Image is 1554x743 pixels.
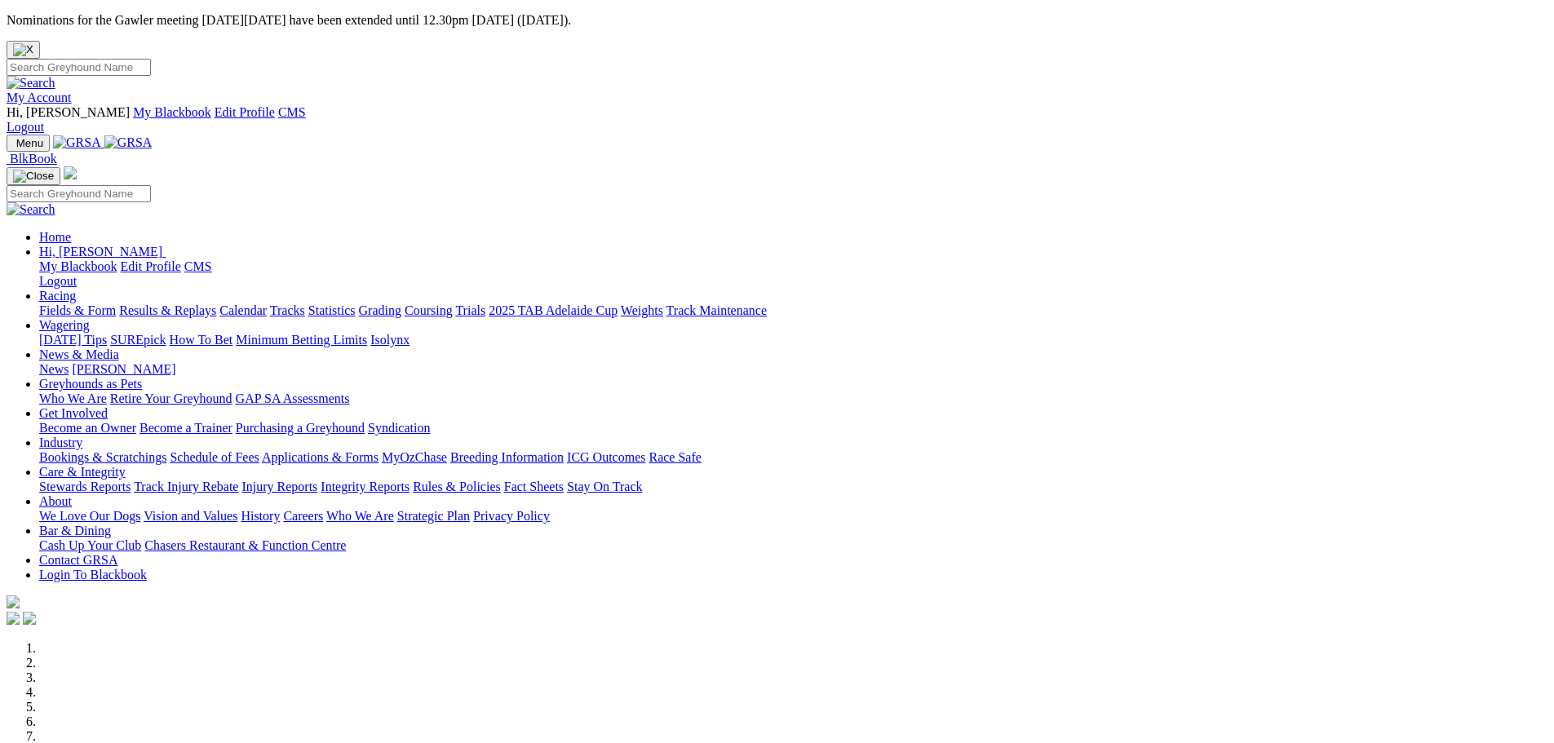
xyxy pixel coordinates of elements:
[134,480,238,493] a: Track Injury Rebate
[413,480,501,493] a: Rules & Policies
[133,105,211,119] a: My Blackbook
[119,303,216,317] a: Results & Replays
[39,274,77,288] a: Logout
[39,509,1547,524] div: About
[39,289,76,303] a: Racing
[170,333,233,347] a: How To Bet
[13,170,54,183] img: Close
[39,480,131,493] a: Stewards Reports
[7,120,44,134] a: Logout
[7,185,151,202] input: Search
[39,333,1547,347] div: Wagering
[39,538,1547,553] div: Bar & Dining
[39,553,117,567] a: Contact GRSA
[236,421,365,435] a: Purchasing a Greyhound
[455,303,485,317] a: Trials
[504,480,564,493] a: Fact Sheets
[39,524,111,537] a: Bar & Dining
[7,41,40,59] button: Close
[144,509,237,523] a: Vision and Values
[23,612,36,625] img: twitter.svg
[39,333,107,347] a: [DATE] Tips
[13,43,33,56] img: X
[7,612,20,625] img: facebook.svg
[7,76,55,91] img: Search
[567,450,645,464] a: ICG Outcomes
[72,362,175,376] a: [PERSON_NAME]
[110,391,232,405] a: Retire Your Greyhound
[39,362,69,376] a: News
[39,347,119,361] a: News & Media
[489,303,618,317] a: 2025 TAB Adelaide Cup
[39,318,90,332] a: Wagering
[53,135,101,150] img: GRSA
[241,509,280,523] a: History
[326,509,394,523] a: Who We Are
[370,333,410,347] a: Isolynx
[567,480,642,493] a: Stay On Track
[39,303,1547,318] div: Racing
[39,303,116,317] a: Fields & Form
[39,391,1547,406] div: Greyhounds as Pets
[7,59,151,76] input: Search
[139,421,232,435] a: Become a Trainer
[321,480,410,493] a: Integrity Reports
[649,450,701,464] a: Race Safe
[7,167,60,185] button: Toggle navigation
[39,259,117,273] a: My Blackbook
[405,303,453,317] a: Coursing
[39,568,147,582] a: Login To Blackbook
[7,595,20,608] img: logo-grsa-white.png
[110,333,166,347] a: SUREpick
[382,450,447,464] a: MyOzChase
[397,509,470,523] a: Strategic Plan
[39,245,166,259] a: Hi, [PERSON_NAME]
[7,202,55,217] img: Search
[104,135,153,150] img: GRSA
[144,538,346,552] a: Chasers Restaurant & Function Centre
[241,480,317,493] a: Injury Reports
[39,391,107,405] a: Who We Are
[16,137,43,149] span: Menu
[450,450,564,464] a: Breeding Information
[39,406,108,420] a: Get Involved
[270,303,305,317] a: Tracks
[39,538,141,552] a: Cash Up Your Club
[39,259,1547,289] div: Hi, [PERSON_NAME]
[39,494,72,508] a: About
[7,91,72,104] a: My Account
[215,105,275,119] a: Edit Profile
[64,166,77,179] img: logo-grsa-white.png
[283,509,323,523] a: Careers
[10,152,57,166] span: BlkBook
[7,105,1547,135] div: My Account
[39,362,1547,377] div: News & Media
[666,303,767,317] a: Track Maintenance
[121,259,181,273] a: Edit Profile
[368,421,430,435] a: Syndication
[39,480,1547,494] div: Care & Integrity
[621,303,663,317] a: Weights
[7,152,57,166] a: BlkBook
[39,509,140,523] a: We Love Our Dogs
[278,105,306,119] a: CMS
[236,391,350,405] a: GAP SA Assessments
[184,259,212,273] a: CMS
[39,245,162,259] span: Hi, [PERSON_NAME]
[170,450,259,464] a: Schedule of Fees
[7,13,1547,28] p: Nominations for the Gawler meeting [DATE][DATE] have been extended until 12.30pm [DATE] ([DATE]).
[7,135,50,152] button: Toggle navigation
[39,436,82,449] a: Industry
[39,450,166,464] a: Bookings & Scratchings
[39,421,136,435] a: Become an Owner
[359,303,401,317] a: Grading
[473,509,550,523] a: Privacy Policy
[39,450,1547,465] div: Industry
[39,465,126,479] a: Care & Integrity
[262,450,379,464] a: Applications & Forms
[39,377,142,391] a: Greyhounds as Pets
[236,333,367,347] a: Minimum Betting Limits
[7,105,130,119] span: Hi, [PERSON_NAME]
[308,303,356,317] a: Statistics
[39,230,71,244] a: Home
